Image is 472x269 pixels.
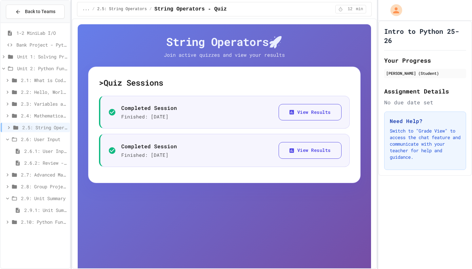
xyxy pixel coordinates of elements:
[149,7,152,12] span: /
[22,124,67,131] span: 2.5: String Operators
[25,8,55,15] span: Back to Teams
[386,70,464,76] div: [PERSON_NAME] (Student)
[21,218,67,225] span: 2.10: Python Fundamentals Exam
[99,77,350,88] h5: > Quiz Sessions
[390,128,461,160] p: Switch to "Grade View" to access the chat feature and communicate with your teacher for help and ...
[17,53,67,60] span: Unit 1: Solving Problems in Computer Science
[83,7,90,12] span: ...
[356,7,363,12] span: min
[383,3,404,18] div: My Account
[21,195,67,202] span: 2.9: Unit Summary
[121,142,177,150] p: Completed Session
[121,113,177,120] p: Finished: [DATE]
[21,171,67,178] span: 2.7: Advanced Math
[24,148,67,155] span: 2.6.1: User Input
[92,7,94,12] span: /
[21,89,67,95] span: 2.2: Hello, World!
[21,183,67,190] span: 2.8: Group Project - Mad Libs
[121,104,177,112] p: Completed Session
[384,98,466,106] div: No due date set
[384,27,466,45] h1: Intro to Python 25-26
[384,87,466,96] h2: Assignment Details
[21,136,67,143] span: 2.6: User Input
[88,35,361,49] h4: String Operators 🚀
[279,142,342,159] button: View Results
[21,112,67,119] span: 2.4: Mathematical Operators
[154,5,227,13] span: String Operators - Quiz
[21,77,67,84] span: 2.1: What is Code?
[21,100,67,107] span: 2.3: Variables and Data Types
[17,65,67,72] span: Unit 2: Python Fundamentals
[6,5,65,19] button: Back to Teams
[97,7,147,12] span: 2.5: String Operators
[390,117,461,125] h3: Need Help?
[24,159,67,166] span: 2.6.2: Review - User Input
[121,152,177,159] p: Finished: [DATE]
[24,207,67,214] span: 2.9.1: Unit Summary
[279,104,342,121] button: View Results
[16,41,67,48] span: Bank Project - Python
[150,51,298,59] p: Join active quizzes and view your results
[384,56,466,65] h2: Your Progress
[16,30,67,36] span: 1-2 MiniLab I/O
[345,7,355,12] span: 12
